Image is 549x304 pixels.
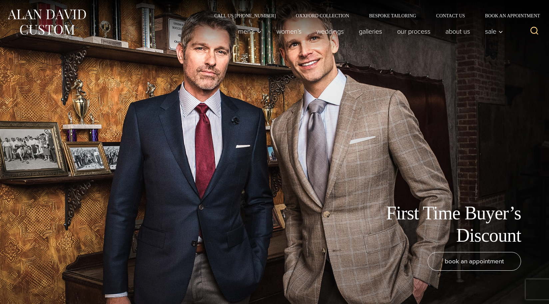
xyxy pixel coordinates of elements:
span: Sale [485,28,503,35]
a: book an appointment [428,252,521,271]
span: book an appointment [445,256,504,266]
a: Galleries [351,25,390,38]
a: About Us [438,25,478,38]
a: Bespoke Tailoring [359,13,426,18]
button: View Search Form [526,23,542,39]
a: Oxxford Collection [286,13,359,18]
a: Contact Us [426,13,475,18]
a: Book an Appointment [475,13,542,18]
img: Alan David Custom [7,7,87,37]
h1: First Time Buyer’s Discount [371,202,521,247]
a: Women’s [269,25,309,38]
span: Men’s [238,28,262,35]
nav: Primary Navigation [231,25,507,38]
a: Call Us [PHONE_NUMBER] [204,13,286,18]
a: Our Process [390,25,438,38]
a: weddings [309,25,351,38]
nav: Secondary Navigation [204,13,542,18]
